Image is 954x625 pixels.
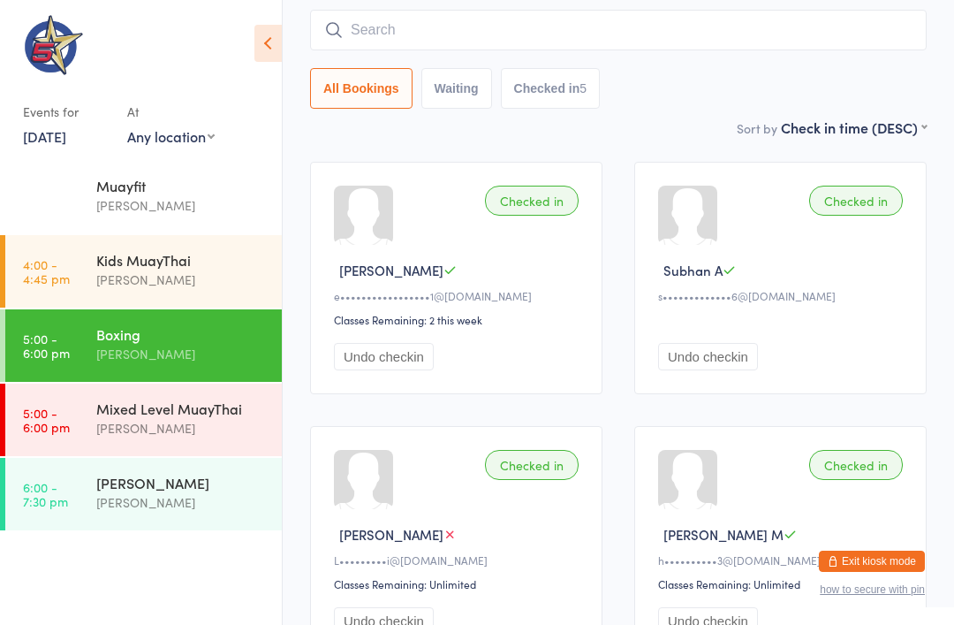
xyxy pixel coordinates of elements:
[96,270,267,290] div: [PERSON_NAME]
[5,384,282,456] a: 5:00 -6:00 pmMixed Level MuayThai[PERSON_NAME]
[5,309,282,382] a: 5:00 -6:00 pmBoxing[PERSON_NAME]
[5,458,282,530] a: 6:00 -7:30 pm[PERSON_NAME][PERSON_NAME]
[663,261,723,279] span: Subhan A
[23,480,68,508] time: 6:00 - 7:30 pm
[658,576,908,591] div: Classes Remaining: Unlimited
[485,186,579,216] div: Checked in
[579,81,587,95] div: 5
[23,406,70,434] time: 5:00 - 6:00 pm
[23,332,70,360] time: 5:00 - 6:00 pm
[5,161,282,233] a: 9:00 -9:45 amMuayfit[PERSON_NAME]
[820,583,925,596] button: how to secure with pin
[96,492,267,513] div: [PERSON_NAME]
[485,450,579,480] div: Checked in
[96,324,267,344] div: Boxing
[334,343,434,370] button: Undo checkin
[96,344,267,364] div: [PERSON_NAME]
[127,97,215,126] div: At
[421,68,492,109] button: Waiting
[819,551,925,572] button: Exit kiosk mode
[809,186,903,216] div: Checked in
[310,68,413,109] button: All Bookings
[334,288,584,303] div: e•••••••••••••••••1@[DOMAIN_NAME]
[658,288,908,303] div: s•••••••••••••6@[DOMAIN_NAME]
[334,553,584,568] div: L•••••••••i@[DOMAIN_NAME]
[96,176,267,195] div: Muayfit
[18,13,84,80] img: 5 Star Fight & Fitness
[96,250,267,270] div: Kids MuayThai
[334,312,584,327] div: Classes Remaining: 2 this week
[339,525,443,544] span: [PERSON_NAME]
[23,97,110,126] div: Events for
[23,257,70,286] time: 4:00 - 4:45 pm
[23,183,69,211] time: 9:00 - 9:45 am
[96,473,267,492] div: [PERSON_NAME]
[809,450,903,480] div: Checked in
[23,126,66,146] a: [DATE]
[781,118,927,137] div: Check in time (DESC)
[5,235,282,308] a: 4:00 -4:45 pmKids MuayThai[PERSON_NAME]
[501,68,601,109] button: Checked in5
[334,576,584,591] div: Classes Remaining: Unlimited
[339,261,443,279] span: [PERSON_NAME]
[96,195,267,216] div: [PERSON_NAME]
[658,343,758,370] button: Undo checkin
[96,399,267,418] div: Mixed Level MuayThai
[96,418,267,438] div: [PERSON_NAME]
[737,119,777,137] label: Sort by
[658,553,908,568] div: h••••••••••3@[DOMAIN_NAME]
[310,10,927,50] input: Search
[663,525,784,544] span: [PERSON_NAME] M
[127,126,215,146] div: Any location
